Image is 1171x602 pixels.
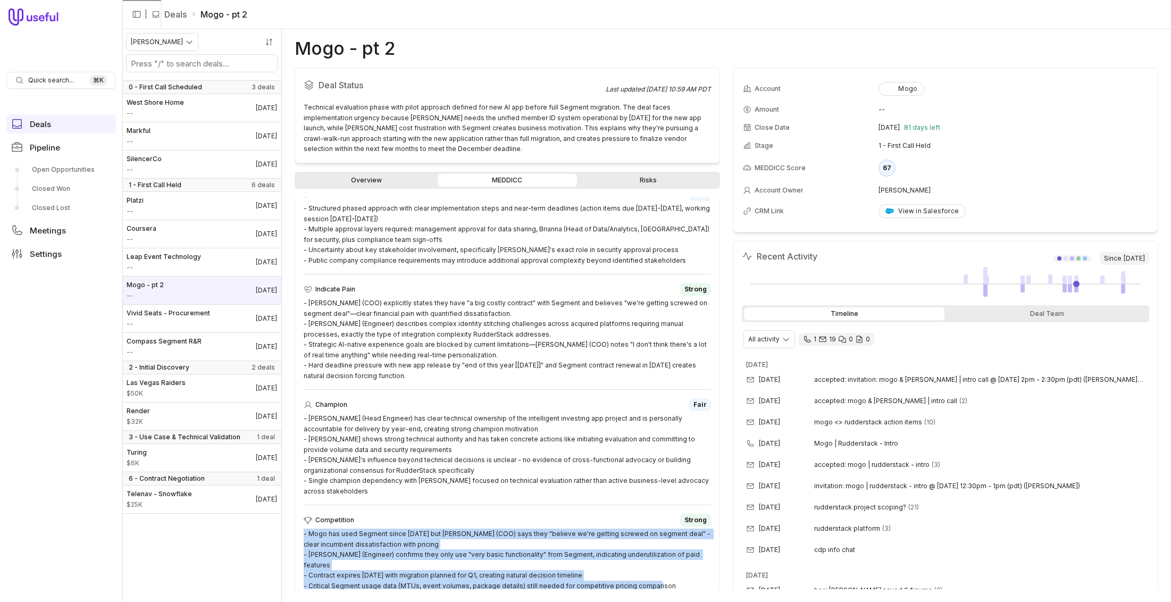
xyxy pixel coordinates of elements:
[304,413,711,496] div: - [PERSON_NAME] (Head Engineer) has clear technical ownership of the intelligent investing app pr...
[879,101,1148,118] td: --
[122,403,281,430] a: Render$32K[DATE]
[127,224,156,233] span: Coursera
[742,250,817,263] h2: Recent Activity
[799,333,874,346] div: 1 call and 19 email threads
[814,461,930,469] span: accepted: mogo | rudderstack - intro
[252,363,275,372] span: 2 deals
[129,363,189,372] span: 2 - Initial Discovery
[885,85,917,93] div: Mogo
[879,182,1148,199] td: [PERSON_NAME]
[908,503,919,512] span: 21 emails in thread
[127,348,202,356] span: Amount
[304,398,711,411] div: Champion
[295,42,395,55] h1: Mogo - pt 2
[127,207,144,215] span: Amount
[129,6,145,22] button: Collapse sidebar
[256,160,277,169] time: Deal Close Date
[879,82,924,96] button: Mogo
[127,448,147,457] span: Turing
[127,291,164,300] span: Amount
[127,253,201,261] span: Leap Event Technology
[127,490,192,498] span: Telenav - Snowflake
[261,34,277,50] button: Sort by
[814,397,957,405] span: accepted: mogo & [PERSON_NAME] | intro call
[122,277,281,304] a: Mogo - pt 2--[DATE]
[885,207,959,215] div: View in Salesforce
[759,439,780,448] time: [DATE]
[122,248,281,276] a: Leap Event Technology--[DATE]
[122,94,281,122] a: West Shore Home--[DATE]
[924,418,935,427] span: 10 emails in thread
[755,164,806,172] span: MEDDICC Score
[122,444,281,472] a: Turing$6K[DATE]
[252,83,275,91] span: 3 deals
[304,102,711,154] div: Technical evaluation phase with pilot approach defined for new AI app before full Segment migrati...
[684,516,707,524] span: Strong
[438,174,576,187] a: MEDDICC
[759,418,780,427] time: [DATE]
[755,141,773,150] span: Stage
[684,285,707,294] span: Strong
[30,144,60,152] span: Pipeline
[6,161,116,216] div: Pipeline submenu
[127,98,184,107] span: West Shore Home
[127,500,192,509] span: Amount
[814,375,1145,384] span: accepted: invitation: mogo & [PERSON_NAME] | intro call @ [DATE] 2pm - 2:30pm (pdt) ([PERSON_NAME...
[814,586,932,595] span: how [PERSON_NAME] saved 6 figures
[6,114,116,133] a: Deals
[304,77,606,94] h2: Deal Status
[934,586,942,595] span: 2 emails in thread
[127,127,150,135] span: Markful
[90,75,107,86] kbd: ⌘ K
[882,524,891,533] span: 3 emails in thread
[755,123,790,132] span: Close Date
[127,109,184,118] span: Amount
[755,85,781,93] span: Account
[129,474,205,483] span: 6 - Contract Negotiation
[579,174,718,187] a: Risks
[127,155,162,163] span: SilencerCo
[6,180,116,197] a: Closed Won
[6,138,116,157] a: Pipeline
[256,286,277,295] time: Deal Close Date
[127,137,150,146] span: Amount
[755,207,784,215] span: CRM Link
[127,309,210,317] span: Vivid Seats - Procurement
[755,186,804,195] span: Account Owner
[127,389,186,398] span: Amount
[122,150,281,178] a: SilencerCo--[DATE]
[759,546,780,554] time: [DATE]
[256,384,277,392] time: Deal Close Date
[127,417,150,426] span: Amount
[755,105,779,114] span: Amount
[746,571,768,579] time: [DATE]
[256,230,277,238] time: Deal Close Date
[304,298,711,381] div: - [PERSON_NAME] (COO) explicitly states they have "a big costly contract" with Segment and believ...
[122,486,281,513] a: Telenav - Snowflake$25K[DATE]
[127,55,277,72] input: Search deals by name
[122,305,281,332] a: Vivid Seats - Procurement--[DATE]
[1100,252,1149,265] span: Since
[879,204,966,218] a: View in Salesforce
[256,104,277,112] time: Deal Close Date
[759,586,780,595] time: [DATE]
[947,307,1147,320] div: Deal Team
[606,85,711,94] div: Last updated
[814,546,855,554] span: cdp info chat
[127,235,156,244] span: Amount
[814,418,922,427] span: mogo <> rudderstack action items
[129,433,240,441] span: 3 - Use Case & Technical Validation
[127,281,164,289] span: Mogo - pt 2
[127,337,202,346] span: Compass Segment R&R
[256,342,277,351] time: Deal Close Date
[256,454,277,462] time: Deal Close Date
[129,181,181,189] span: 1 - First Call Held
[6,221,116,240] a: Meetings
[122,29,282,602] nav: Deals
[297,174,436,187] a: Overview
[6,244,116,263] a: Settings
[127,379,186,387] span: Las Vegas Raiders
[30,250,62,258] span: Settings
[759,375,780,384] time: [DATE]
[127,459,147,467] span: Amount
